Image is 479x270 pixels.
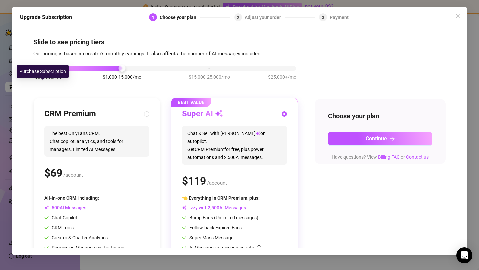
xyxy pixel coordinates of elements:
h3: Super AI [182,109,223,119]
span: Close [452,13,463,19]
span: Follow-back Expired Fans [182,225,242,230]
span: The best OnlyFans CRM. Chat copilot, analytics, and tools for managers. Limited AI Messages. [44,126,149,157]
span: /account [207,180,227,186]
a: Billing FAQ [378,154,400,160]
span: check [44,235,49,240]
span: AI Messages at discounted rate [189,245,261,250]
span: All-in-one CRM, including: [44,195,99,201]
span: Creator & Chatter Analytics [44,235,108,240]
span: CRM Tools [44,225,74,230]
a: Contact us [406,154,429,160]
span: $25,000+/mo [268,73,296,81]
span: check [182,245,187,250]
span: Chat & Sell with [PERSON_NAME] on autopilot. Get CRM Premium for free, plus power automations and... [182,126,287,165]
span: $15,000-25,000/mo [189,73,230,81]
span: $ [44,167,62,179]
span: Chat Copilot [44,215,77,220]
div: Payment [330,13,349,21]
span: 1 [152,15,154,20]
div: Open Intercom Messenger [456,247,472,263]
span: check [182,215,187,220]
button: Continuearrow-right [328,132,432,145]
span: Continue [366,136,387,142]
span: check [182,225,187,230]
span: check [44,215,49,220]
div: Adjust your order [245,13,285,21]
span: $ [182,175,206,187]
span: $1,000-15,000/mo [103,73,141,81]
span: Izzy with AI Messages [182,205,246,210]
span: $0-1,000/mo [35,73,62,81]
span: /account [63,172,83,178]
span: 👈 Everything in CRM Premium, plus: [182,195,260,201]
span: Bump Fans (Unlimited messages) [182,215,258,220]
h4: Slide to see pricing tiers [33,37,446,47]
span: close [455,13,460,19]
span: info-circle [257,245,261,250]
span: Super Mass Message [182,235,233,240]
h5: Upgrade Subscription [20,13,72,21]
span: check [44,225,49,230]
span: check [44,245,49,250]
span: check [182,235,187,240]
span: Our pricing is based on creator's monthly earnings. It also affects the number of AI messages inc... [33,51,262,57]
span: BEST VALUE [171,98,211,107]
span: 3 [322,15,324,20]
span: Have questions? View or [332,154,429,160]
h3: CRM Premium [44,109,96,119]
button: Close [452,11,463,21]
div: Choose your plan [160,13,200,21]
span: AI Messages [44,205,86,210]
h4: Choose your plan [328,111,432,121]
span: arrow-right [390,136,395,141]
span: Permission Management for teams [44,245,124,250]
span: 2 [237,15,239,20]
